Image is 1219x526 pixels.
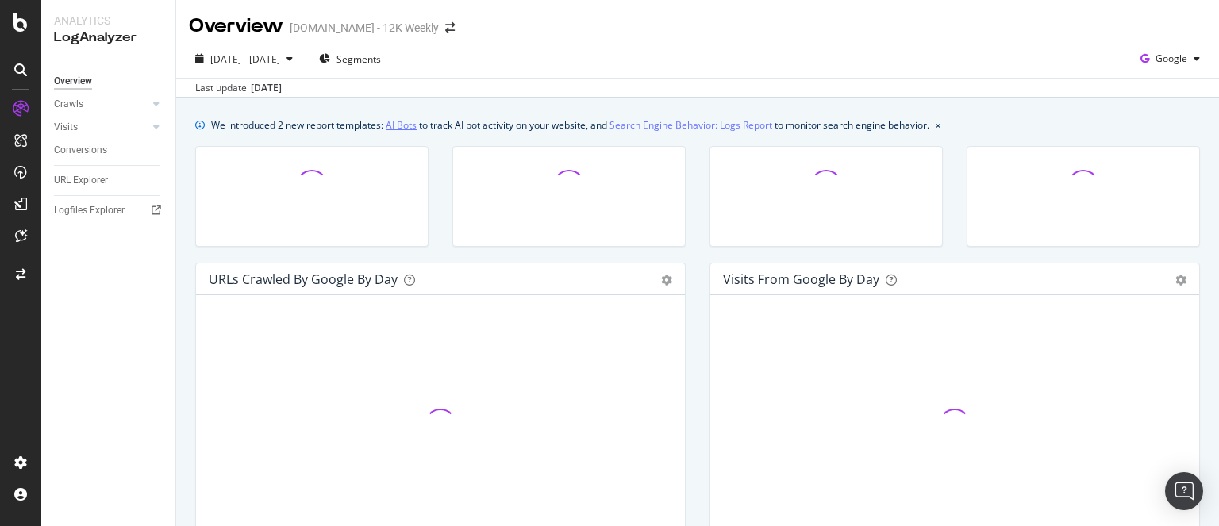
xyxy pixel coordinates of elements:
div: LogAnalyzer [54,29,163,47]
div: gear [661,275,672,286]
div: gear [1175,275,1186,286]
a: Visits [54,119,148,136]
span: Segments [336,52,381,66]
button: Google [1134,46,1206,71]
div: Logfiles Explorer [54,202,125,219]
div: URLs Crawled by Google by day [209,271,398,287]
div: info banner [195,117,1200,133]
div: Overview [189,13,283,40]
div: arrow-right-arrow-left [445,22,455,33]
span: Google [1156,52,1187,65]
a: AI Bots [386,117,417,133]
a: Crawls [54,96,148,113]
a: Overview [54,73,164,90]
span: [DATE] - [DATE] [210,52,280,66]
div: Conversions [54,142,107,159]
a: Search Engine Behavior: Logs Report [609,117,772,133]
a: Logfiles Explorer [54,202,164,219]
a: Conversions [54,142,164,159]
div: Overview [54,73,92,90]
div: URL Explorer [54,172,108,189]
div: [DOMAIN_NAME] - 12K Weekly [290,20,439,36]
div: Visits from Google by day [723,271,879,287]
div: Last update [195,81,282,95]
button: close banner [932,113,944,136]
div: Visits [54,119,78,136]
div: Open Intercom Messenger [1165,472,1203,510]
div: Analytics [54,13,163,29]
button: Segments [313,46,387,71]
div: [DATE] [251,81,282,95]
div: We introduced 2 new report templates: to track AI bot activity on your website, and to monitor se... [211,117,929,133]
a: URL Explorer [54,172,164,189]
div: Crawls [54,96,83,113]
button: [DATE] - [DATE] [189,46,299,71]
